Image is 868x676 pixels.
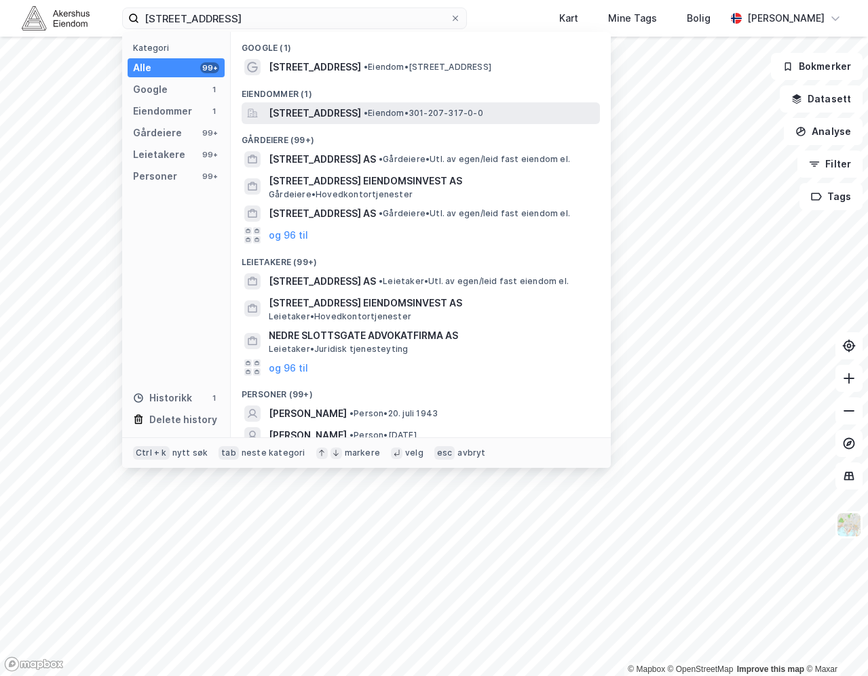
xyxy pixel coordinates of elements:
a: Mapbox [628,664,665,674]
button: og 96 til [269,227,308,243]
span: [STREET_ADDRESS] AS [269,151,376,167]
a: Improve this map [737,664,804,674]
div: Leietakere [133,146,185,163]
div: Bolig [687,10,711,26]
img: Z [836,512,862,538]
span: [PERSON_NAME] [269,427,347,443]
span: [STREET_ADDRESS] AS [269,205,376,222]
input: Søk på adresse, matrikkel, gårdeiere, leietakere eller personer [139,8,450,28]
span: Gårdeiere • Hovedkontortjenester [269,189,413,200]
span: Leietaker • Hovedkontortjenester [269,311,411,322]
button: Tags [799,183,863,210]
span: [STREET_ADDRESS] EIENDOMSINVEST AS [269,173,595,189]
div: 1 [208,106,219,117]
span: Leietaker • Juridisk tjenesteyting [269,344,408,355]
div: esc [434,446,455,460]
span: Leietaker • Utl. av egen/leid fast eiendom el. [379,276,569,287]
div: 1 [208,393,219,403]
div: Eiendommer (1) [231,78,611,102]
div: markere [345,448,380,458]
div: Gårdeiere [133,125,182,141]
div: velg [405,448,423,458]
span: Person • 20. juli 1943 [350,408,438,419]
div: [PERSON_NAME] [747,10,825,26]
span: [STREET_ADDRESS] AS [269,273,376,290]
span: • [379,276,383,286]
div: Google (1) [231,32,611,56]
span: Person • [DATE] [350,430,417,441]
div: Ctrl + k [133,446,170,460]
span: Gårdeiere • Utl. av egen/leid fast eiendom el. [379,208,570,219]
div: Delete history [149,412,217,428]
span: • [364,108,368,118]
div: 1 [208,84,219,95]
div: Kontrollprogram for chat [800,611,868,676]
button: Datasett [780,85,863,113]
span: • [350,408,354,418]
div: neste kategori [242,448,305,458]
div: Leietakere (99+) [231,246,611,271]
div: Personer (99+) [231,378,611,403]
div: 99+ [200,62,219,73]
span: • [379,154,383,164]
span: [STREET_ADDRESS] EIENDOMSINVEST AS [269,295,595,311]
span: Eiendom • [STREET_ADDRESS] [364,62,491,73]
span: [STREET_ADDRESS] [269,59,361,75]
div: Eiendommer [133,103,192,119]
div: Gårdeiere (99+) [231,124,611,148]
div: tab [219,446,239,460]
span: NEDRE SLOTTSGATE ADVOKATFIRMA AS [269,327,595,344]
span: [PERSON_NAME] [269,405,347,422]
button: og 96 til [269,359,308,376]
span: [STREET_ADDRESS] [269,105,361,121]
div: Google [133,81,168,98]
div: 99+ [200,149,219,160]
iframe: Chat Widget [800,611,868,676]
span: Gårdeiere • Utl. av egen/leid fast eiendom el. [379,154,570,165]
div: Kart [559,10,578,26]
div: Historikk [133,390,192,406]
div: Personer [133,168,177,184]
a: OpenStreetMap [668,664,734,674]
div: 99+ [200,127,219,138]
span: • [379,208,383,218]
div: avbryt [457,448,485,458]
div: Kategori [133,43,225,53]
div: 99+ [200,171,219,182]
a: Mapbox homepage [4,656,64,672]
button: Analyse [784,118,863,145]
img: akershus-eiendom-logo.9091f326c980b4bce74ccdd9f866810c.svg [22,6,90,30]
div: Alle [133,60,151,76]
button: Bokmerker [771,53,863,80]
div: Mine Tags [608,10,657,26]
button: Filter [797,151,863,178]
span: Eiendom • 301-207-317-0-0 [364,108,483,119]
span: • [364,62,368,72]
span: • [350,430,354,440]
div: nytt søk [172,448,208,458]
